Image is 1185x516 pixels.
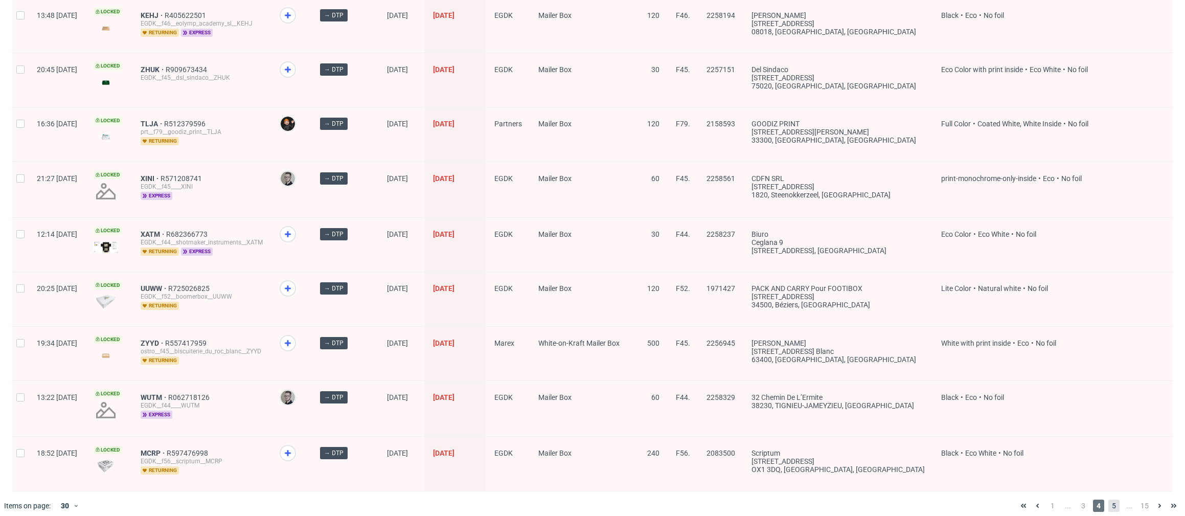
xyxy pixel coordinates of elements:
div: [STREET_ADDRESS] [751,19,925,28]
span: Locked [94,8,122,16]
span: EGDK [494,393,513,401]
span: Mailer Box [538,393,572,401]
span: • [959,11,965,19]
span: → DTP [324,230,344,239]
span: [DATE] [387,11,408,19]
span: 2258329 [707,393,735,401]
span: express [181,29,213,37]
div: EGDK__f46__eolymp_academy_sl__KEHJ [141,19,263,28]
span: F46. [676,11,690,19]
span: F45. [676,65,690,74]
span: 15 [1139,500,1150,512]
span: • [959,449,965,457]
span: returning [141,29,179,37]
span: → DTP [324,11,344,20]
a: XATM [141,230,166,238]
span: Eco White [965,449,996,457]
span: [DATE] [387,120,408,128]
span: 13:22 [DATE] [37,393,77,401]
span: F79. [676,120,690,128]
span: [DATE] [387,284,408,293]
span: [DATE] [433,65,454,74]
span: R571208741 [161,174,204,183]
span: 1971427 [707,284,735,293]
span: • [977,11,984,19]
img: version_two_editor_design.png [94,76,118,89]
span: • [1029,339,1036,347]
span: 1 [1047,500,1058,512]
span: express [181,248,213,256]
a: TLJA [141,120,164,128]
img: version_two_editor_data [94,459,118,473]
span: 30 [651,230,659,238]
span: Coated White, White Inside [977,120,1061,128]
span: [DATE] [433,174,454,183]
span: XINI [141,174,161,183]
span: → DTP [324,119,344,128]
div: [STREET_ADDRESS] [751,293,925,301]
span: White-on-Kraft Mailer Box [538,339,620,347]
span: 60 [651,174,659,183]
span: Eco White [1030,65,1061,74]
span: Mailer Box [538,65,572,74]
span: 20:25 [DATE] [37,284,77,293]
span: No foil [1036,339,1056,347]
span: 21:27 [DATE] [37,174,77,183]
span: [DATE] [433,449,454,457]
span: Locked [94,171,122,179]
span: • [959,393,965,401]
div: GOODIZ PRINT [751,120,925,128]
span: Partners [494,120,522,128]
span: 18:52 [DATE] [37,449,77,457]
span: • [1023,65,1030,74]
div: OX1 3DQ, [GEOGRAPHIC_DATA] , [GEOGRAPHIC_DATA] [751,465,925,474]
span: → DTP [324,174,344,183]
a: R512379596 [164,120,208,128]
span: • [996,449,1003,457]
span: • [977,393,984,401]
span: 12:14 [DATE] [37,230,77,238]
img: version_two_editor_design [94,21,118,35]
span: Black [941,449,959,457]
span: 2257151 [707,65,735,74]
span: Black [941,393,959,401]
span: express [141,192,172,200]
span: No foil [1067,65,1088,74]
span: → DTP [324,284,344,293]
span: 2256945 [707,339,735,347]
div: Scriptum [751,449,925,457]
span: F44. [676,393,690,401]
span: • [1055,174,1061,183]
span: No foil [1068,120,1088,128]
span: Eco [1017,339,1029,347]
div: ostro__f45__biscuiterie_du_roc_blanc__ZYYD [141,347,263,355]
span: Full Color [941,120,971,128]
span: 20:45 [DATE] [37,65,77,74]
span: [DATE] [387,393,408,401]
span: F52. [676,284,690,293]
span: [DATE] [433,120,454,128]
span: • [971,230,978,238]
span: 3 [1078,500,1089,512]
span: returning [141,302,179,310]
img: no_design.png [94,398,118,422]
span: 120 [647,11,659,19]
span: F44. [676,230,690,238]
span: [DATE] [433,230,454,238]
div: 38230, TIGNIEU-JAMEYZIEU , [GEOGRAPHIC_DATA] [751,401,925,410]
span: EGDK [494,174,513,183]
a: ZYYD [141,339,165,347]
span: Mailer Box [538,11,572,19]
div: EGDK__f44__shotmaker_instruments__XATM [141,238,263,246]
a: MCRP [141,449,167,457]
span: [DATE] [387,65,408,74]
span: Items on page: [4,501,51,511]
a: R557417959 [165,339,209,347]
img: version_two_editor_design.png [94,241,118,254]
span: Locked [94,390,122,398]
span: 240 [647,449,659,457]
span: 2158593 [707,120,735,128]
